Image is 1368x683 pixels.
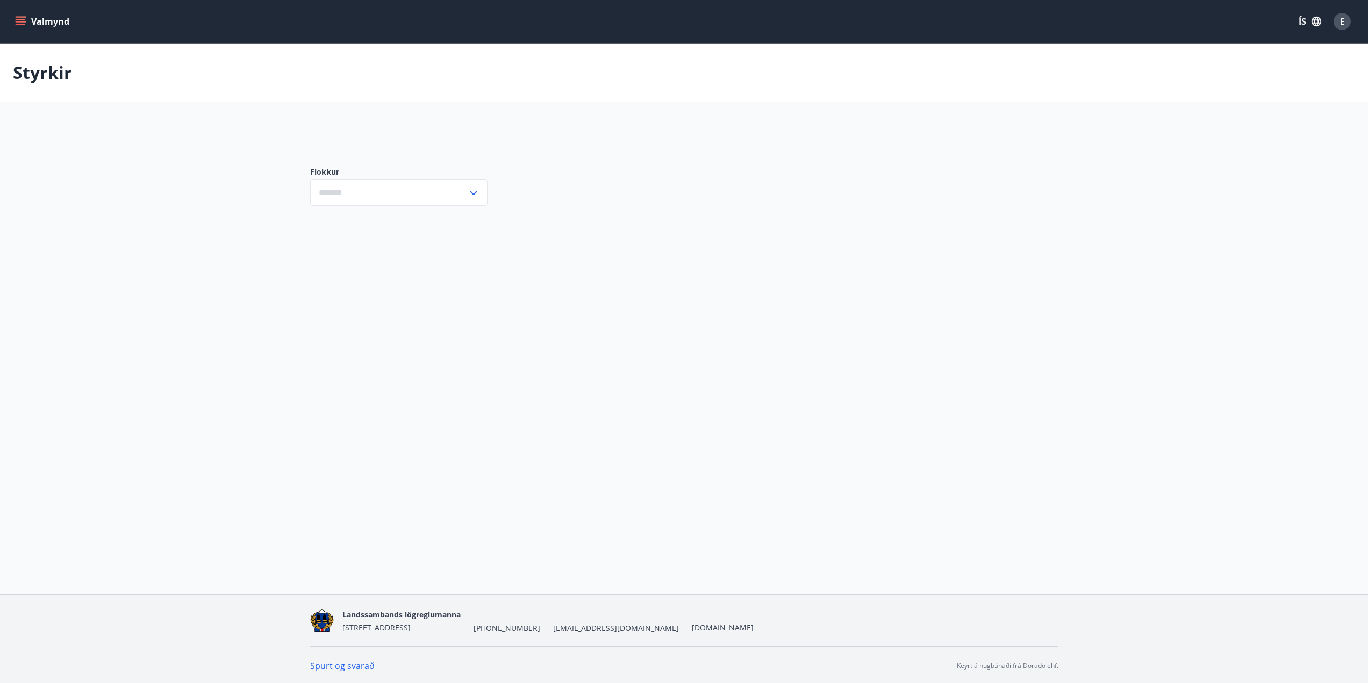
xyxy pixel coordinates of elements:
button: ÍS [1293,12,1327,31]
span: [STREET_ADDRESS] [342,622,411,632]
span: [PHONE_NUMBER] [474,623,540,634]
button: menu [13,12,74,31]
span: E [1340,16,1345,27]
a: [DOMAIN_NAME] [692,622,754,632]
button: E [1329,9,1355,34]
a: Spurt og svarað [310,660,375,672]
p: Keyrt á hugbúnaði frá Dorado ehf. [957,661,1058,671]
span: [EMAIL_ADDRESS][DOMAIN_NAME] [553,623,679,634]
span: Landssambands lögreglumanna [342,609,461,620]
p: Styrkir [13,61,72,84]
img: 1cqKbADZNYZ4wXUG0EC2JmCwhQh0Y6EN22Kw4FTY.png [310,609,334,632]
label: Flokkur [310,167,488,177]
